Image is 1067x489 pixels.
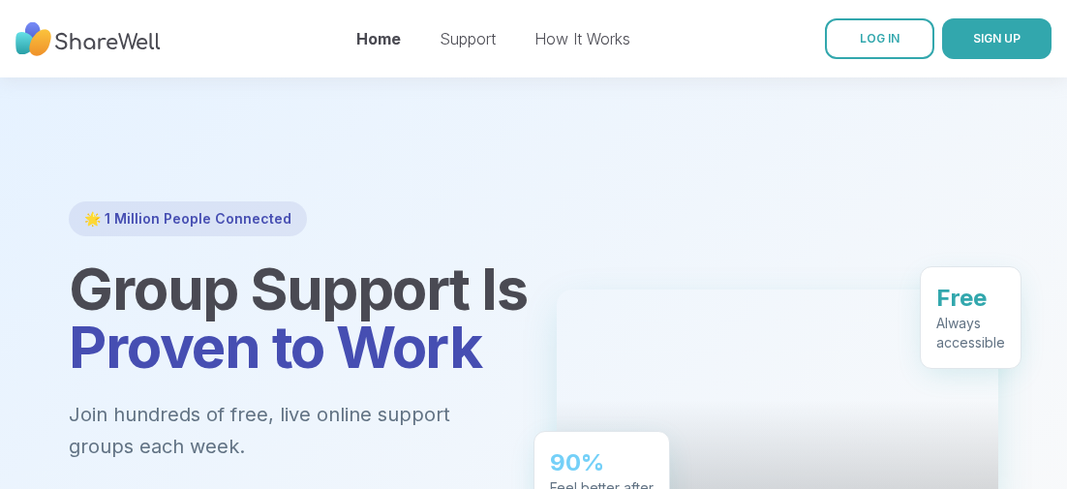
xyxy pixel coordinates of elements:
a: Support [440,29,496,48]
span: SIGN UP [973,31,1021,46]
span: Proven to Work [69,312,481,382]
span: LOG IN [860,31,899,46]
a: How It Works [534,29,630,48]
div: Free [936,282,1005,313]
div: 90% [550,446,654,477]
a: Home [356,29,401,48]
img: ShareWell Nav Logo [15,13,161,66]
a: LOG IN [825,18,934,59]
h1: Group Support Is [69,260,510,376]
div: Always accessible [936,313,1005,351]
button: SIGN UP [942,18,1052,59]
div: 🌟 1 Million People Connected [69,201,307,236]
p: Join hundreds of free, live online support groups each week. [69,399,510,462]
